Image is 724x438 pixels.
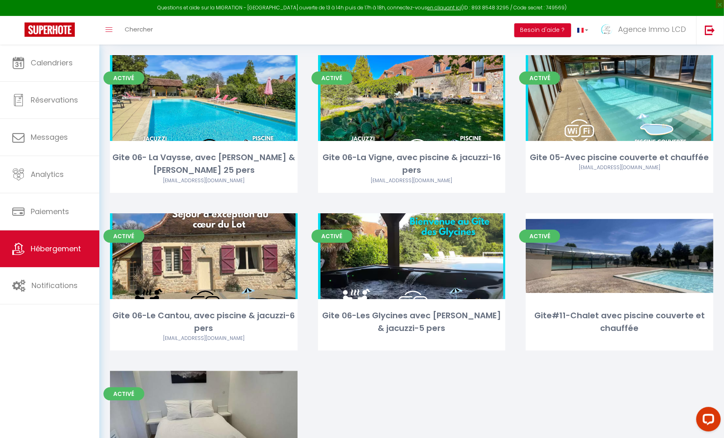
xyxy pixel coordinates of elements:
span: Activé [103,72,144,85]
div: Gite 05-Avec piscine couverte et chauffée [526,151,713,164]
iframe: LiveChat chat widget [690,404,724,438]
button: Besoin d'aide ? [514,23,571,37]
a: Editer [179,406,228,422]
div: Gite 06- La Vaysse, avec [PERSON_NAME] & [PERSON_NAME] 25 pers [110,151,298,177]
span: Réservations [31,95,78,105]
div: Gite 06-Le Cantou, avec piscine & jacuzzi-6 pers [110,309,298,335]
span: Activé [103,387,144,400]
span: Messages [31,132,68,142]
span: Hébergement [31,244,81,254]
div: Airbnb [110,335,298,342]
a: Editer [179,248,228,264]
a: Editer [179,90,228,106]
span: Calendriers [31,58,73,68]
div: Gite#11-Chalet avec piscine couverte et chauffée [526,309,713,335]
div: Gite 06-Les Glycines avec [PERSON_NAME] & jacuzzi-5 pers [318,309,506,335]
span: Chercher [125,25,153,34]
div: Airbnb [526,164,713,172]
img: Super Booking [25,22,75,37]
img: logout [705,25,715,35]
div: Gite 06-La Vigne, avec piscine & jacuzzi-16 pers [318,151,506,177]
span: Agence Immo LCD [618,24,686,34]
span: Activé [519,230,560,243]
a: Editer [387,248,436,264]
a: Editer [595,248,644,264]
span: Paiements [31,206,69,217]
div: Airbnb [318,177,506,185]
a: ... Agence Immo LCD [594,16,696,45]
a: en cliquant ici [427,4,461,11]
img: ... [601,23,613,36]
span: Activé [312,72,352,85]
a: Editer [387,90,436,106]
span: Analytics [31,169,64,179]
span: Activé [312,230,352,243]
div: Airbnb [110,177,298,185]
a: Editer [595,90,644,106]
span: Notifications [31,280,78,291]
a: Chercher [119,16,159,45]
span: Activé [103,230,144,243]
span: Activé [519,72,560,85]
